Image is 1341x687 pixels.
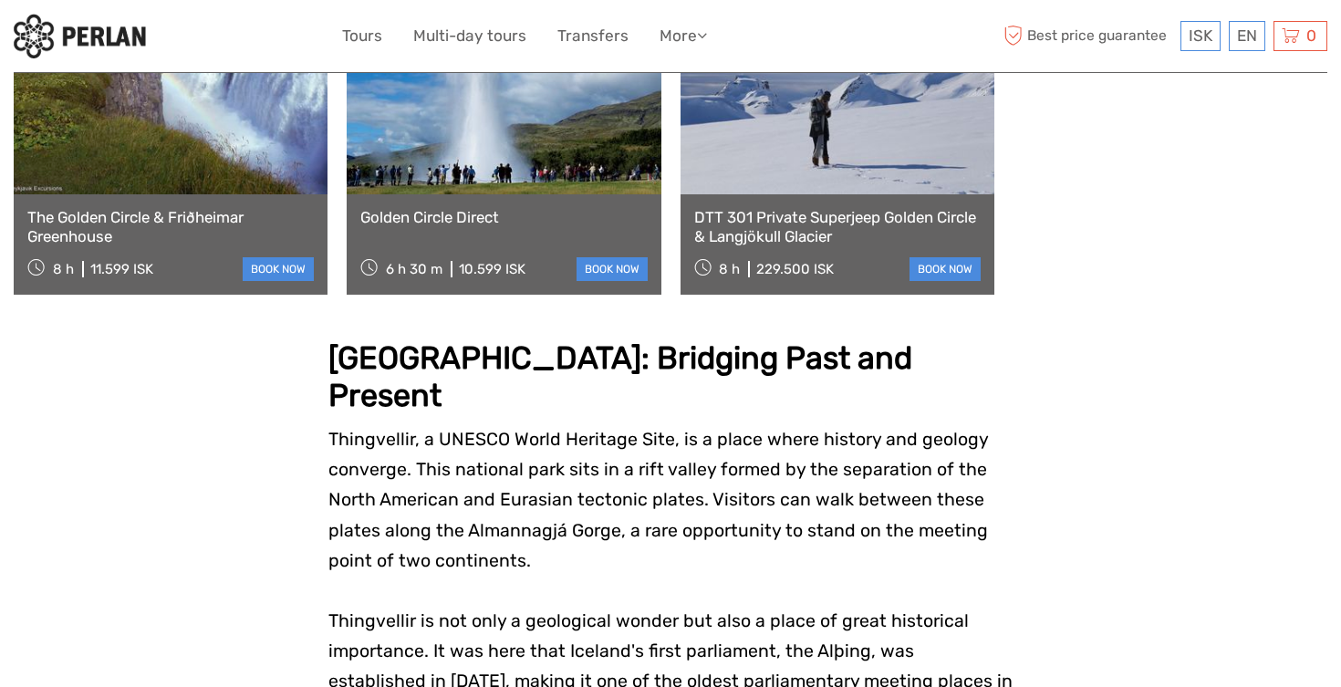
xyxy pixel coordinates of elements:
[413,23,526,49] a: Multi-day tours
[719,261,740,277] span: 8 h
[577,257,648,281] a: book now
[26,32,206,47] p: We're away right now. Please check back later!
[1189,26,1212,45] span: ISK
[328,339,912,414] strong: [GEOGRAPHIC_DATA]: Bridging Past and Present
[90,261,153,277] div: 11.599 ISK
[243,257,314,281] a: book now
[910,257,981,281] a: book now
[328,429,988,571] span: Thingvellir, a UNESCO World Heritage Site, is a place where history and geology converge. This na...
[14,14,146,58] img: 288-6a22670a-0f57-43d8-a107-52fbc9b92f2c_logo_small.jpg
[694,208,981,245] a: DTT 301 Private Superjeep Golden Circle & Langjökull Glacier
[660,23,707,49] a: More
[1304,26,1319,45] span: 0
[756,261,834,277] div: 229.500 ISK
[27,208,314,245] a: The Golden Circle & Friðheimar Greenhouse
[386,261,442,277] span: 6 h 30 m
[557,23,629,49] a: Transfers
[1229,21,1265,51] div: EN
[999,21,1176,51] span: Best price guarantee
[360,208,647,226] a: Golden Circle Direct
[459,261,525,277] div: 10.599 ISK
[342,23,382,49] a: Tours
[210,28,232,50] button: Open LiveChat chat widget
[53,261,74,277] span: 8 h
